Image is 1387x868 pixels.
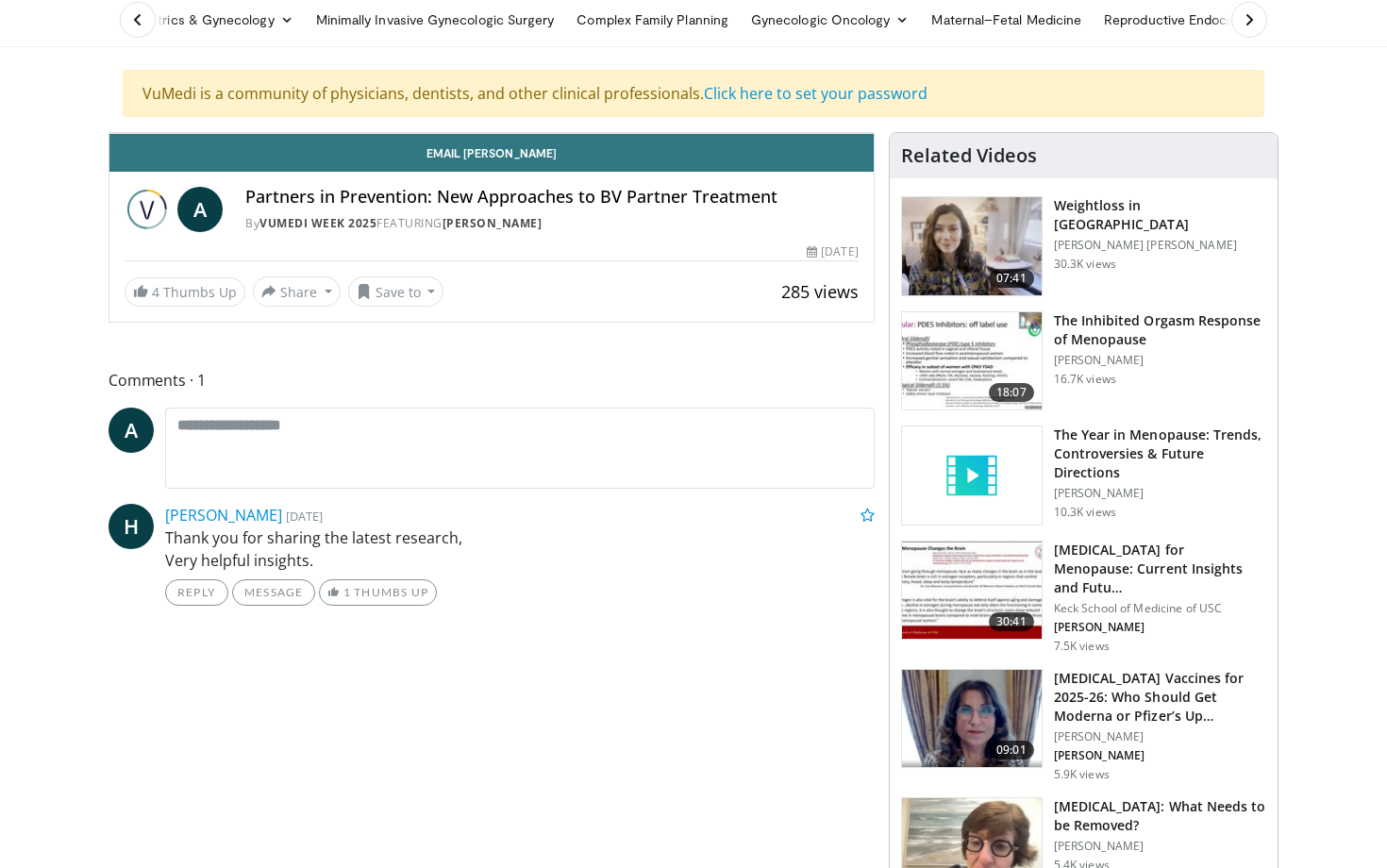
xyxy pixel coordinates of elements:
p: [PERSON_NAME] [1054,839,1266,854]
span: 30:41 [989,612,1034,631]
a: [PERSON_NAME] [165,505,282,526]
p: 16.7K views [1054,372,1116,387]
div: [DATE] [807,243,858,260]
video-js: Video Player [109,133,874,134]
h4: Partners in Prevention: New Approaches to BV Partner Treatment [245,187,859,208]
a: 30:41 [MEDICAL_DATA] for Menopause: Current Insights and Futu… Keck School of Medicine of USC [PE... [901,541,1266,654]
span: 07:41 [989,269,1034,288]
h3: [MEDICAL_DATA] Vaccines for 2025-26: Who Should Get Moderna or Pfizer’s Up… [1054,669,1266,726]
a: H [109,504,154,549]
span: 285 views [781,280,859,303]
a: Email [PERSON_NAME] [109,134,874,172]
p: 5.9K views [1054,767,1110,782]
h3: [MEDICAL_DATA]: What Needs to be Removed? [1054,797,1266,835]
img: video_placeholder_short.svg [902,426,1042,525]
a: Obstetrics & Gynecology [109,1,305,39]
img: 47271b8a-94f4-49c8-b914-2a3d3af03a9e.150x105_q85_crop-smart_upscale.jpg [902,542,1042,640]
img: Vumedi Week 2025 [125,187,170,232]
h3: Weightloss in [GEOGRAPHIC_DATA] [1054,196,1266,234]
img: 283c0f17-5e2d-42ba-a87c-168d447cdba4.150x105_q85_crop-smart_upscale.jpg [902,312,1042,410]
a: A [177,187,223,232]
a: Message [232,579,315,606]
a: [PERSON_NAME] [443,215,543,231]
a: 09:01 [MEDICAL_DATA] Vaccines for 2025-26: Who Should Get Moderna or Pfizer’s Up… [PERSON_NAME] [... [901,669,1266,782]
a: 07:41 Weightloss in [GEOGRAPHIC_DATA] [PERSON_NAME] [PERSON_NAME] 30.3K views [901,196,1266,296]
h4: Related Videos [901,144,1037,167]
a: Click here to set your password [704,83,927,104]
p: [PERSON_NAME] [1054,729,1266,744]
a: Vumedi Week 2025 [259,215,376,231]
a: Complex Family Planning [565,1,740,39]
a: Maternal–Fetal Medicine [920,1,1093,39]
span: 09:01 [989,741,1034,759]
a: A [109,408,154,453]
a: Reply [165,579,228,606]
p: 10.3K views [1054,505,1116,520]
div: By FEATURING [245,215,859,232]
button: Save to [348,276,444,307]
h3: The Inhibited Orgasm Response of Menopause [1054,311,1266,349]
p: 30.3K views [1054,257,1116,272]
a: 1 Thumbs Up [319,579,437,606]
small: [DATE] [286,508,323,525]
img: 9983fed1-7565-45be-8934-aef1103ce6e2.150x105_q85_crop-smart_upscale.jpg [902,197,1042,295]
span: 18:07 [989,383,1034,402]
span: 1 [343,585,351,599]
p: [PERSON_NAME] [1054,748,1266,763]
a: 4 Thumbs Up [125,277,245,307]
a: Minimally Invasive Gynecologic Surgery [305,1,566,39]
span: 4 [152,283,159,301]
p: [PERSON_NAME] [1054,486,1266,501]
h3: [MEDICAL_DATA] for Menopause: Current Insights and Futu… [1054,541,1266,597]
img: 4e370bb1-17f0-4657-a42f-9b995da70d2f.png.150x105_q85_crop-smart_upscale.png [902,670,1042,768]
span: Comments 1 [109,368,875,392]
p: [PERSON_NAME] [1054,620,1266,635]
p: [PERSON_NAME] [PERSON_NAME] [1054,238,1266,253]
a: 18:07 The Inhibited Orgasm Response of Menopause [PERSON_NAME] 16.7K views [901,311,1266,411]
a: The Year in Menopause: Trends, Controversies & Future Directions [PERSON_NAME] 10.3K views [901,426,1266,526]
div: VuMedi is a community of physicians, dentists, and other clinical professionals. [123,70,1264,117]
h3: The Year in Menopause: Trends, Controversies & Future Directions [1054,426,1266,482]
p: Thank you for sharing the latest research, Very helpful insights. [165,526,875,572]
p: [PERSON_NAME] [1054,353,1266,368]
p: Keck School of Medicine of USC [1054,601,1266,616]
a: Gynecologic Oncology [740,1,920,39]
button: Share [253,276,341,307]
p: 7.5K views [1054,639,1110,654]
